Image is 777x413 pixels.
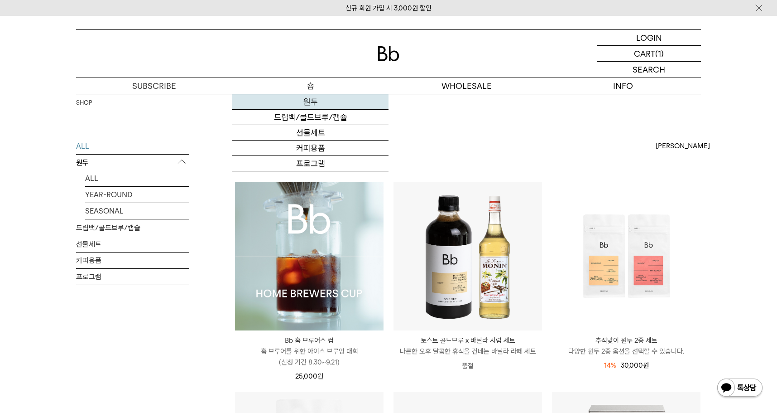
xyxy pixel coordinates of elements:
p: 나른한 오후 달콤한 휴식을 건네는 바닐라 라떼 세트 [393,346,542,357]
a: 추석맞이 원두 2종 세트 다양한 원두 2종 옵션을 선택할 수 있습니다. [552,335,700,357]
p: 추석맞이 원두 2종 세트 [552,335,700,346]
p: 토스트 콜드브루 x 바닐라 시럽 세트 [393,335,542,346]
a: 선물세트 [232,125,388,141]
img: 토스트 콜드브루 x 바닐라 시럽 세트 [393,182,542,330]
img: Bb 홈 브루어스 컵 [235,182,384,330]
a: 숍 [232,78,388,94]
a: 커피용품 [76,253,189,268]
a: SEASONAL [85,203,189,219]
a: 커피용품 [232,141,388,156]
p: INFO [545,78,701,94]
p: 품절 [393,357,542,375]
a: 선물세트 [76,236,189,252]
p: Bb 홈 브루어스 컵 [235,335,384,346]
a: 프로그램 [232,156,388,171]
span: 원 [317,372,323,380]
span: [PERSON_NAME] [656,141,710,151]
p: 홈 브루어를 위한 아이스 브루잉 대회 (신청 기간 8.30~9.21) [235,346,384,368]
a: YEAR-ROUND [85,187,189,203]
a: CART (1) [597,46,701,62]
p: 원두 [76,155,189,171]
p: (1) [655,46,664,61]
p: SEARCH [633,62,665,78]
p: 다양한 원두 2종 옵션을 선택할 수 있습니다. [552,346,700,357]
span: 원 [643,361,649,369]
a: 프로그램 [76,269,189,285]
a: ALL [85,170,189,186]
div: 14% [604,360,616,371]
img: 로고 [378,46,399,61]
span: 30,000 [621,361,649,369]
a: SUBSCRIBE [76,78,232,94]
p: LOGIN [636,30,662,45]
img: 추석맞이 원두 2종 세트 [552,182,700,330]
span: 25,000 [295,372,323,380]
a: 원두 [232,94,388,110]
a: 신규 회원 가입 시 3,000원 할인 [345,4,432,12]
img: 카카오톡 채널 1:1 채팅 버튼 [716,378,763,399]
a: SHOP [76,98,92,107]
a: Bb 홈 브루어스 컵 홈 브루어를 위한 아이스 브루잉 대회(신청 기간 8.30~9.21) [235,335,384,368]
a: 드립백/콜드브루/캡슐 [232,110,388,125]
p: CART [634,46,655,61]
p: WHOLESALE [388,78,545,94]
a: 드립백/콜드브루/캡슐 [76,220,189,236]
a: 토스트 콜드브루 x 바닐라 시럽 세트 나른한 오후 달콤한 휴식을 건네는 바닐라 라떼 세트 [393,335,542,357]
a: ALL [76,138,189,154]
a: LOGIN [597,30,701,46]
